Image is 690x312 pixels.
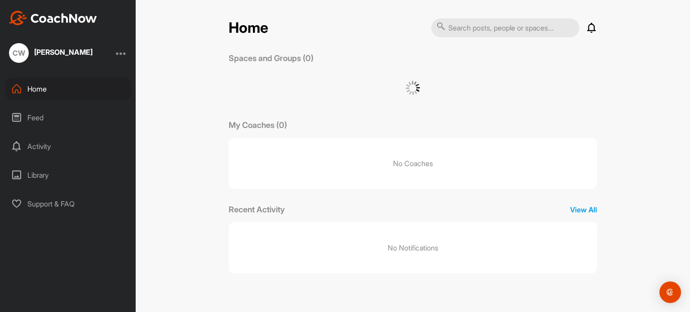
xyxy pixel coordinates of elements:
[5,78,132,100] div: Home
[5,193,132,215] div: Support & FAQ
[431,18,579,37] input: Search posts, people or spaces...
[229,138,597,189] p: No Coaches
[570,204,597,215] p: View All
[229,19,268,37] h2: Home
[388,242,438,253] p: No Notifications
[229,52,314,64] p: Spaces and Groups (0)
[659,281,681,303] div: Open Intercom Messenger
[9,11,97,25] img: CoachNow
[34,48,93,56] div: [PERSON_NAME]
[406,81,420,95] img: G6gVgL6ErOh57ABN0eRmCEwV0I4iEi4d8EwaPGI0tHgoAbU4EAHFLEQAh+QQFCgALACwIAA4AGAASAAAEbHDJSesaOCdk+8xg...
[229,203,285,215] p: Recent Activity
[5,164,132,186] div: Library
[5,135,132,158] div: Activity
[9,43,29,63] div: CW
[5,106,132,129] div: Feed
[229,119,287,131] p: My Coaches (0)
